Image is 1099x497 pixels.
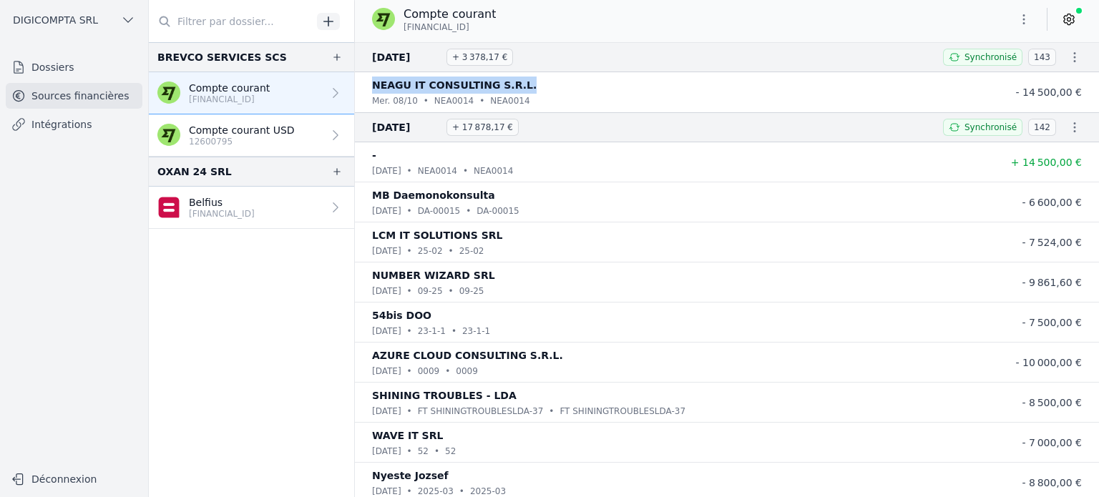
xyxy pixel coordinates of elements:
p: Compte courant USD [189,123,295,137]
p: 09-25 [418,284,443,298]
span: - 8 500,00 € [1022,397,1082,408]
p: NEA0014 [434,94,474,108]
p: [FINANCIAL_ID] [189,208,255,220]
span: Synchronisé [964,122,1017,133]
p: 52 [445,444,456,458]
p: LCM IT SOLUTIONS SRL [372,227,503,244]
div: • [466,204,471,218]
p: mer. 08/10 [372,94,418,108]
div: • [451,324,456,338]
div: • [407,324,412,338]
div: • [407,364,412,378]
img: belfius-1.png [157,196,180,219]
img: wise.png [372,8,395,31]
div: • [424,94,429,108]
div: • [407,284,412,298]
span: - 7 500,00 € [1022,317,1082,328]
p: 0009 [418,364,440,378]
p: 25-02 [459,244,484,258]
a: Belfius [FINANCIAL_ID] [149,187,354,229]
p: NEAGU IT CONSULTING S.R.L. [372,77,537,94]
p: [FINANCIAL_ID] [189,94,270,105]
p: SHINING TROUBLES - LDA [372,387,517,404]
p: Nyeste Jozsef [372,467,449,484]
a: Compte courant [FINANCIAL_ID] [149,72,354,114]
p: [DATE] [372,364,401,378]
div: • [449,284,454,298]
p: 09-25 [459,284,484,298]
span: DIGICOMPTA SRL [13,13,98,27]
span: - 14 500,00 € [1016,87,1082,98]
p: [DATE] [372,204,401,218]
p: 25-02 [418,244,443,258]
img: wise.png [157,82,180,104]
p: [DATE] [372,164,401,178]
p: 23-1-1 [418,324,446,338]
button: DIGICOMPTA SRL [6,9,142,31]
a: Dossiers [6,54,142,80]
div: • [407,204,412,218]
div: • [549,404,554,418]
p: - [372,147,376,164]
div: • [449,244,454,258]
span: 142 [1028,119,1056,136]
p: 52 [418,444,429,458]
p: [DATE] [372,244,401,258]
p: DA-00015 [477,204,519,218]
p: AZURE CLOUD CONSULTING S.R.L. [372,347,563,364]
div: • [479,94,484,108]
div: • [407,444,412,458]
button: Déconnexion [6,468,142,491]
p: MB Daemonokonsulta [372,187,495,204]
div: • [445,364,450,378]
span: - 7 524,00 € [1022,237,1082,248]
p: 0009 [456,364,478,378]
span: - 10 000,00 € [1016,357,1082,368]
div: • [407,164,412,178]
div: • [434,444,439,458]
p: 54bis DOO [372,307,431,324]
span: - 6 600,00 € [1022,197,1082,208]
span: + 17 878,17 € [446,119,519,136]
div: OXAN 24 SRL [157,163,232,180]
span: [DATE] [372,49,441,66]
p: FT SHININGTROUBLESLDA-37 [560,404,685,418]
img: wise.png [157,124,180,147]
div: • [407,244,412,258]
span: [FINANCIAL_ID] [404,21,469,33]
p: [DATE] [372,324,401,338]
input: Filtrer par dossier... [149,9,312,34]
p: NUMBER WIZARD SRL [372,267,495,284]
p: NEA0014 [418,164,457,178]
div: • [463,164,468,178]
a: Sources financières [6,83,142,109]
span: + 3 378,17 € [446,49,513,66]
p: Compte courant [404,6,496,23]
p: WAVE IT SRL [372,427,443,444]
a: Intégrations [6,112,142,137]
span: [DATE] [372,119,441,136]
p: NEA0014 [474,164,513,178]
span: + 14 500,00 € [1011,157,1082,168]
p: DA-00015 [418,204,460,218]
p: 23-1-1 [462,324,490,338]
span: - 9 861,60 € [1022,277,1082,288]
span: - 7 000,00 € [1022,437,1082,448]
p: NEA0014 [490,94,529,108]
p: [DATE] [372,284,401,298]
a: Compte courant USD 12600795 [149,114,354,157]
p: FT SHININGTROUBLESLDA-37 [418,404,544,418]
div: BREVCO SERVICES SCS [157,49,287,66]
p: [DATE] [372,404,401,418]
p: Belfius [189,195,255,210]
span: 143 [1028,49,1056,66]
p: 12600795 [189,136,295,147]
span: Synchronisé [964,51,1017,63]
p: Compte courant [189,81,270,95]
p: [DATE] [372,444,401,458]
div: • [407,404,412,418]
span: - 8 800,00 € [1022,477,1082,488]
